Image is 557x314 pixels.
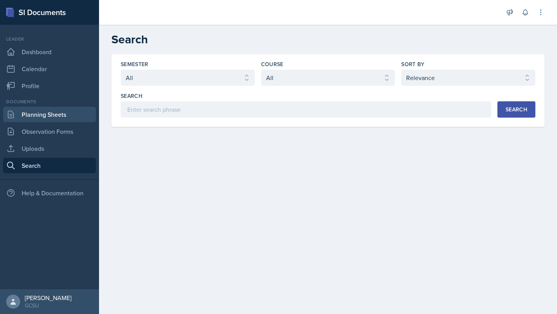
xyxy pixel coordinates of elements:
[121,60,149,68] label: Semester
[25,294,72,302] div: [PERSON_NAME]
[497,101,535,118] button: Search
[121,101,491,118] input: Enter search phrase
[261,60,284,68] label: Course
[401,60,424,68] label: Sort By
[3,61,96,77] a: Calendar
[3,44,96,60] a: Dashboard
[121,92,142,100] label: Search
[3,36,96,43] div: Leader
[111,32,545,46] h2: Search
[3,141,96,156] a: Uploads
[3,158,96,173] a: Search
[3,107,96,122] a: Planning Sheets
[3,185,96,201] div: Help & Documentation
[3,124,96,139] a: Observation Forms
[506,106,527,113] div: Search
[25,302,72,309] div: GCSU
[3,98,96,105] div: Documents
[3,78,96,94] a: Profile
